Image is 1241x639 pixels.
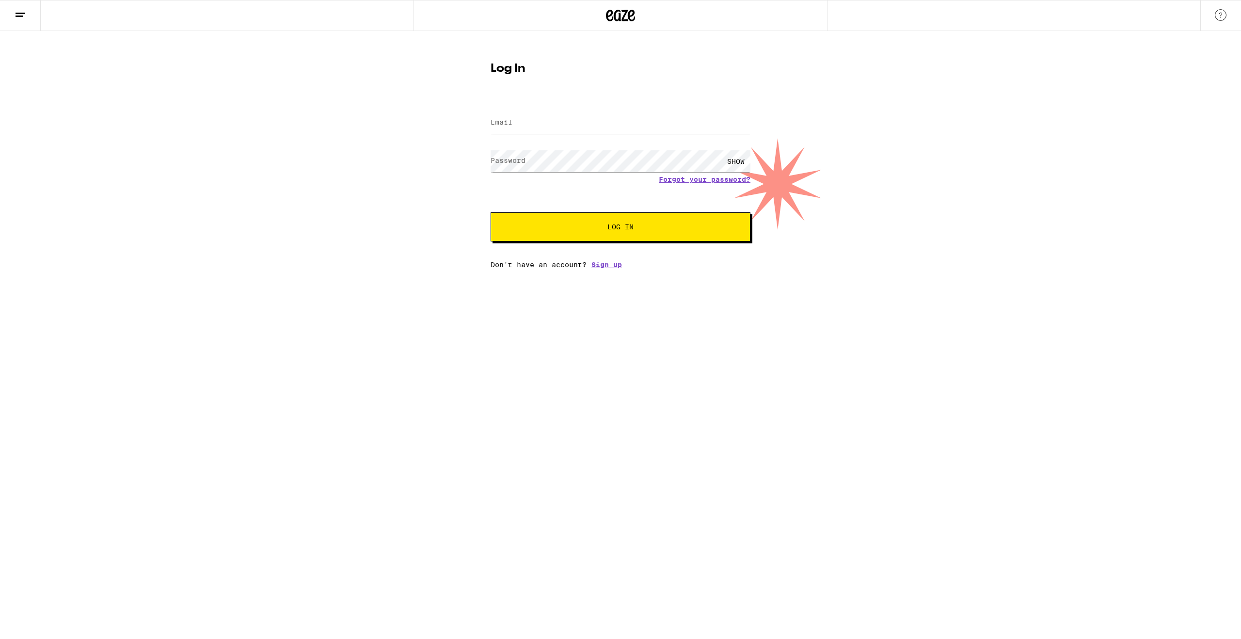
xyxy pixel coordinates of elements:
[491,157,525,164] label: Password
[721,150,750,172] div: SHOW
[491,261,750,269] div: Don't have an account?
[491,118,512,126] label: Email
[607,224,634,230] span: Log In
[491,112,750,134] input: Email
[659,176,750,183] a: Forgot your password?
[491,63,750,75] h1: Log In
[491,212,750,241] button: Log In
[591,261,622,269] a: Sign up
